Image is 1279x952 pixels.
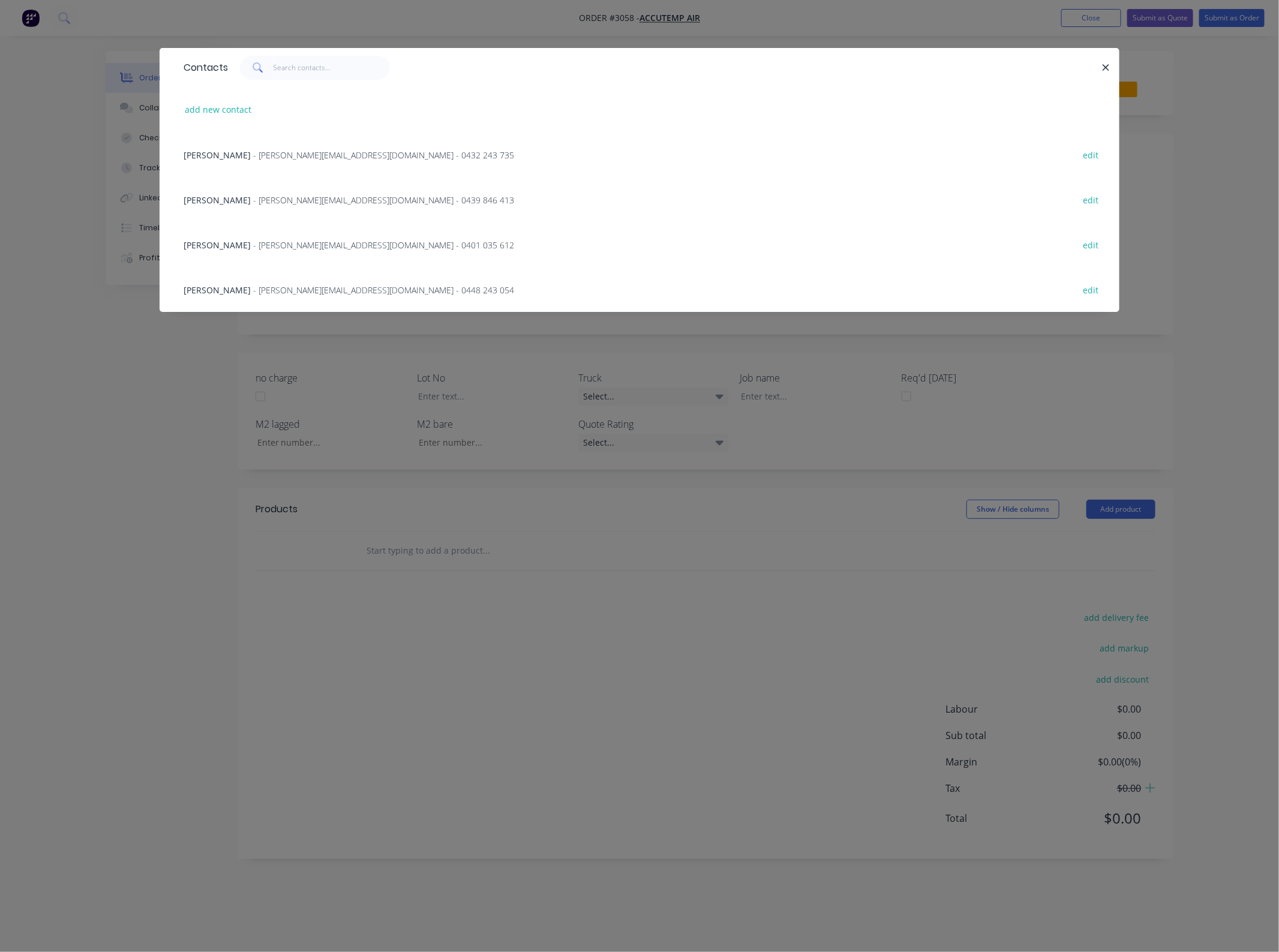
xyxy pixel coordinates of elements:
[178,49,228,87] div: Contacts
[1077,146,1105,163] button: edit
[1077,236,1105,253] button: edit
[253,284,514,296] span: - [PERSON_NAME][EMAIL_ADDRESS][DOMAIN_NAME] - 0448 243 054
[184,239,251,251] span: [PERSON_NAME]
[274,56,391,80] input: Search contacts...
[1077,281,1105,298] button: edit
[253,194,514,206] span: - [PERSON_NAME][EMAIL_ADDRESS][DOMAIN_NAME] - 0439 846 413
[1077,191,1105,208] button: edit
[179,101,258,118] button: add new contact
[253,149,514,161] span: - [PERSON_NAME][EMAIL_ADDRESS][DOMAIN_NAME] - 0432 243 735
[253,239,514,251] span: - [PERSON_NAME][EMAIL_ADDRESS][DOMAIN_NAME] - 0401 035 612
[184,284,251,296] span: [PERSON_NAME]
[184,149,251,161] span: [PERSON_NAME]
[184,194,251,206] span: [PERSON_NAME]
